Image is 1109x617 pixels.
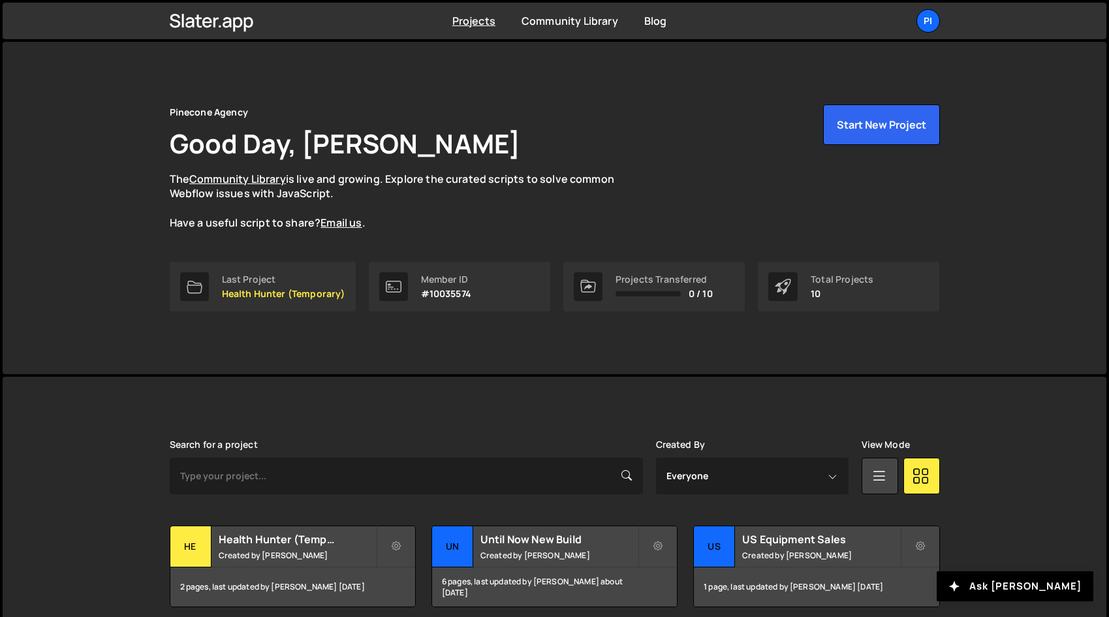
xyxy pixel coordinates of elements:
[170,125,521,161] h1: Good Day, [PERSON_NAME]
[189,172,286,186] a: Community Library
[616,274,713,285] div: Projects Transferred
[480,550,638,561] small: Created by [PERSON_NAME]
[644,14,667,28] a: Blog
[219,550,376,561] small: Created by [PERSON_NAME]
[432,567,677,607] div: 6 pages, last updated by [PERSON_NAME] about [DATE]
[862,439,910,450] label: View Mode
[170,458,643,494] input: Type your project...
[320,215,362,230] a: Email us
[421,289,471,299] p: #10035574
[480,532,638,546] h2: Until Now New Build
[170,172,640,230] p: The is live and growing. Explore the curated scripts to solve common Webflow issues with JavaScri...
[937,571,1093,601] button: Ask [PERSON_NAME]
[811,289,873,299] p: 10
[522,14,618,28] a: Community Library
[170,439,258,450] label: Search for a project
[742,550,899,561] small: Created by [PERSON_NAME]
[811,274,873,285] div: Total Projects
[694,567,939,607] div: 1 page, last updated by [PERSON_NAME] [DATE]
[170,104,248,120] div: Pinecone Agency
[656,439,706,450] label: Created By
[823,104,940,145] button: Start New Project
[432,526,473,567] div: Un
[421,274,471,285] div: Member ID
[222,274,345,285] div: Last Project
[916,9,940,33] a: Pi
[170,526,416,607] a: He Health Hunter (Temporary) Created by [PERSON_NAME] 2 pages, last updated by [PERSON_NAME] [DATE]
[742,532,899,546] h2: US Equipment Sales
[431,526,678,607] a: Un Until Now New Build Created by [PERSON_NAME] 6 pages, last updated by [PERSON_NAME] about [DATE]
[694,526,735,567] div: US
[170,526,211,567] div: He
[170,567,415,607] div: 2 pages, last updated by [PERSON_NAME] [DATE]
[222,289,345,299] p: Health Hunter (Temporary)
[693,526,939,607] a: US US Equipment Sales Created by [PERSON_NAME] 1 page, last updated by [PERSON_NAME] [DATE]
[689,289,713,299] span: 0 / 10
[452,14,495,28] a: Projects
[219,532,376,546] h2: Health Hunter (Temporary)
[170,262,356,311] a: Last Project Health Hunter (Temporary)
